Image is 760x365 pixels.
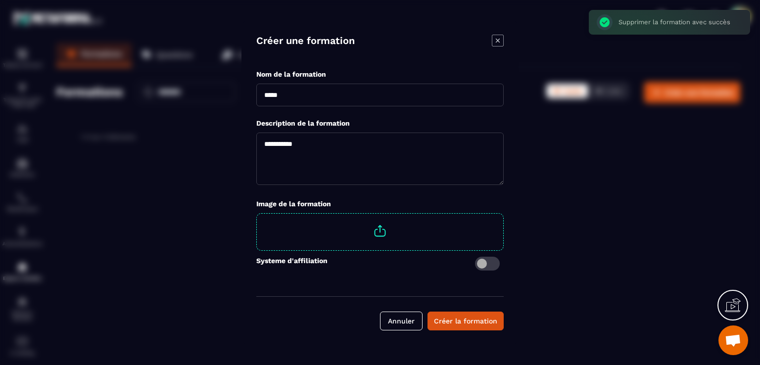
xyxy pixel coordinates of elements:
[256,200,331,208] label: Image de la formation
[256,119,350,127] label: Description de la formation
[427,312,504,330] button: Créer la formation
[256,35,355,48] h4: Créer une formation
[434,316,497,326] div: Créer la formation
[380,312,423,330] button: Annuler
[256,70,326,78] label: Nom de la formation
[718,325,748,355] a: Ouvrir le chat
[256,257,328,271] label: Systeme d'affiliation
